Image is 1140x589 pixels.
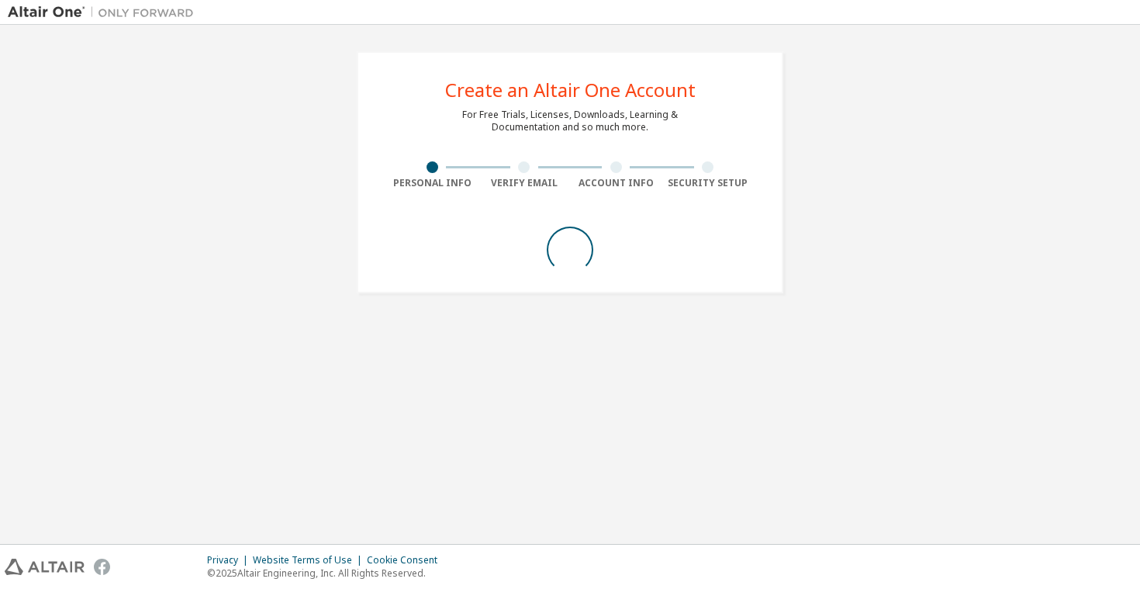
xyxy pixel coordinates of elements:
div: Create an Altair One Account [445,81,696,99]
div: Cookie Consent [367,554,447,566]
img: altair_logo.svg [5,559,85,575]
img: facebook.svg [94,559,110,575]
div: Security Setup [662,177,755,189]
div: Personal Info [386,177,478,189]
div: Account Info [570,177,662,189]
img: Altair One [8,5,202,20]
div: Privacy [207,554,253,566]
div: Verify Email [478,177,571,189]
div: Website Terms of Use [253,554,367,566]
p: © 2025 Altair Engineering, Inc. All Rights Reserved. [207,566,447,580]
div: For Free Trials, Licenses, Downloads, Learning & Documentation and so much more. [462,109,678,133]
